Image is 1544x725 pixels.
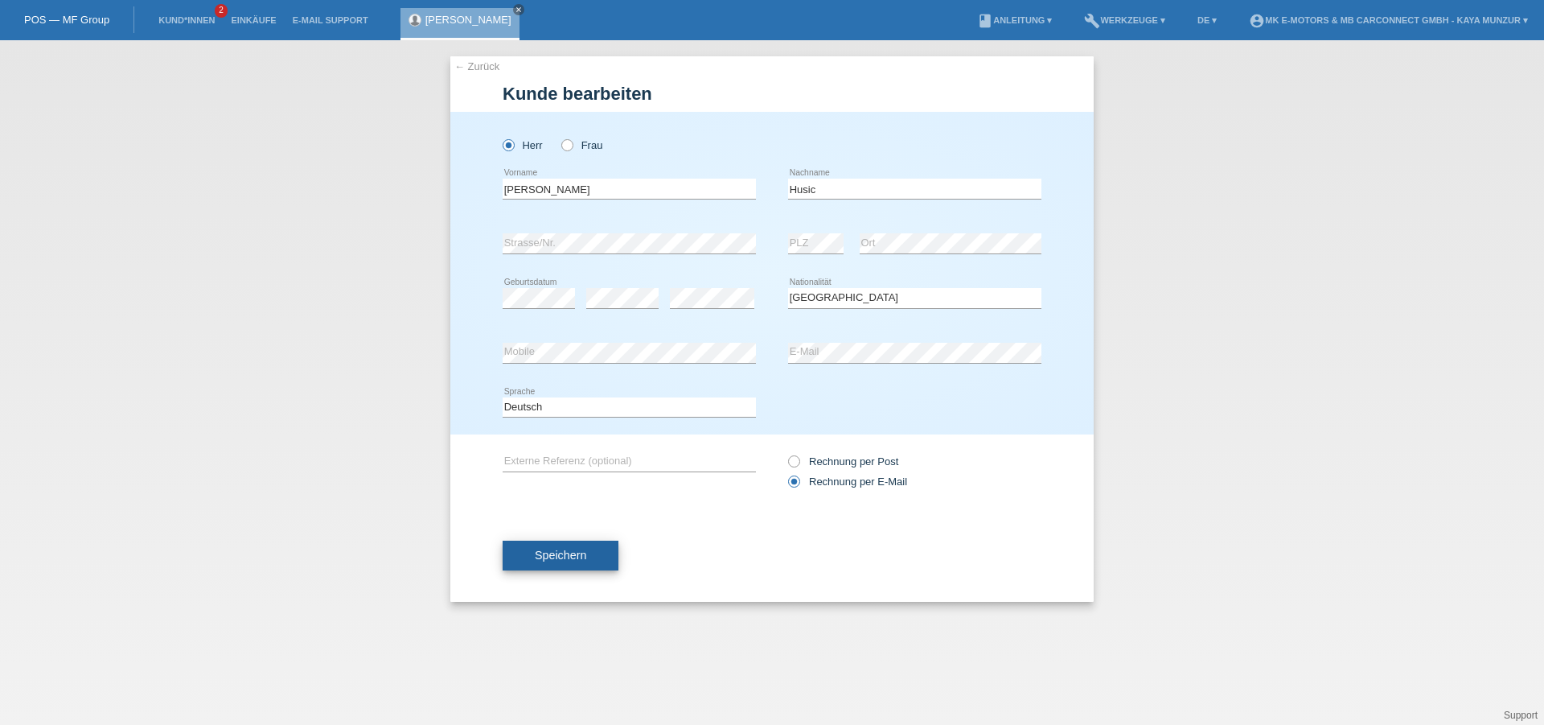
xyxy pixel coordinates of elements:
[1249,13,1265,29] i: account_circle
[515,6,523,14] i: close
[285,15,376,25] a: E-Mail Support
[1084,13,1100,29] i: build
[977,13,993,29] i: book
[788,455,799,476] input: Rechnung per Post
[513,4,524,15] a: close
[561,139,572,150] input: Frau
[788,455,898,468] label: Rechnung per Post
[561,139,602,151] label: Frau
[503,139,513,150] input: Herr
[788,476,907,488] label: Rechnung per E-Mail
[215,4,228,18] span: 2
[454,60,499,72] a: ← Zurück
[535,549,586,562] span: Speichern
[1504,710,1538,721] a: Support
[150,15,223,25] a: Kund*innen
[503,541,618,571] button: Speichern
[223,15,284,25] a: Einkäufe
[788,476,799,496] input: Rechnung per E-Mail
[503,139,543,151] label: Herr
[1076,15,1173,25] a: buildWerkzeuge ▾
[24,14,109,26] a: POS — MF Group
[1241,15,1536,25] a: account_circleMK E-MOTORS & MB CarConnect GmbH - Kaya Munzur ▾
[425,14,511,26] a: [PERSON_NAME]
[503,84,1041,104] h1: Kunde bearbeiten
[1189,15,1225,25] a: DE ▾
[969,15,1060,25] a: bookAnleitung ▾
